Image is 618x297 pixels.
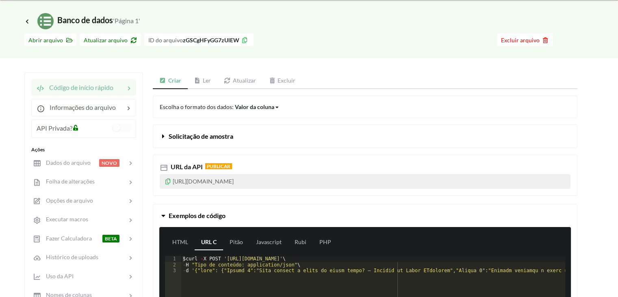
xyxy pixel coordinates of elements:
font: Exemplos de código [169,212,226,219]
font: Ler [203,77,211,84]
font: Banco de dados [57,15,113,25]
font: Executar macros [46,216,88,223]
font: Folha de alterações [46,178,95,185]
font: 3 [173,268,176,273]
button: Abrir arquivo [24,33,76,46]
font: Ações [31,146,45,153]
font: NOVO [102,160,117,166]
font: PUBLICAR [207,163,230,169]
font: ID do arquivo [148,37,183,44]
font: Javascript [256,238,282,245]
button: Excluir arquivo [497,33,553,46]
font: Valor da coluna [235,103,274,110]
font: Abrir arquivo [28,37,63,44]
font: Atualizar arquivo [84,37,128,44]
font: [URL][DOMAIN_NAME] [173,178,234,185]
font: PHP [319,238,331,245]
font: Dados do arquivo [46,159,91,166]
font: 1 [173,256,176,262]
font: Excluir arquivo [501,37,540,44]
font: API Privada? [37,124,72,132]
font: Opções de arquivo [46,197,93,204]
button: Atualizar arquivo [80,33,141,46]
font: URL da API [171,163,203,170]
font: zGSCgHFyGG7zUlEW [183,37,239,44]
img: /estático/mídia/folhas.7a1b7961.svg [37,13,54,29]
font: Código de início rápido [49,83,113,91]
font: Pitão [230,238,243,245]
button: Exemplos de código [153,204,577,227]
font: 2 [173,262,176,268]
font: Atualizar [233,77,256,84]
font: Informações do arquivo [50,103,116,111]
font: HTML [172,238,188,245]
font: Fazer Calculadora [46,235,92,242]
font: Uso da API [46,273,74,280]
font: Solicitação de amostra [169,132,233,140]
button: Solicitação de amostra [153,125,577,148]
font: Escolha o formato dos dados: [160,103,234,110]
font: Excluir [278,77,295,84]
font: Histórico de uploads [46,253,98,260]
font: Rubi [295,238,306,245]
font: BETA [105,236,117,242]
font: Criar [168,77,181,84]
font: 'Página 1' [113,17,140,24]
font: URL C [201,238,217,245]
